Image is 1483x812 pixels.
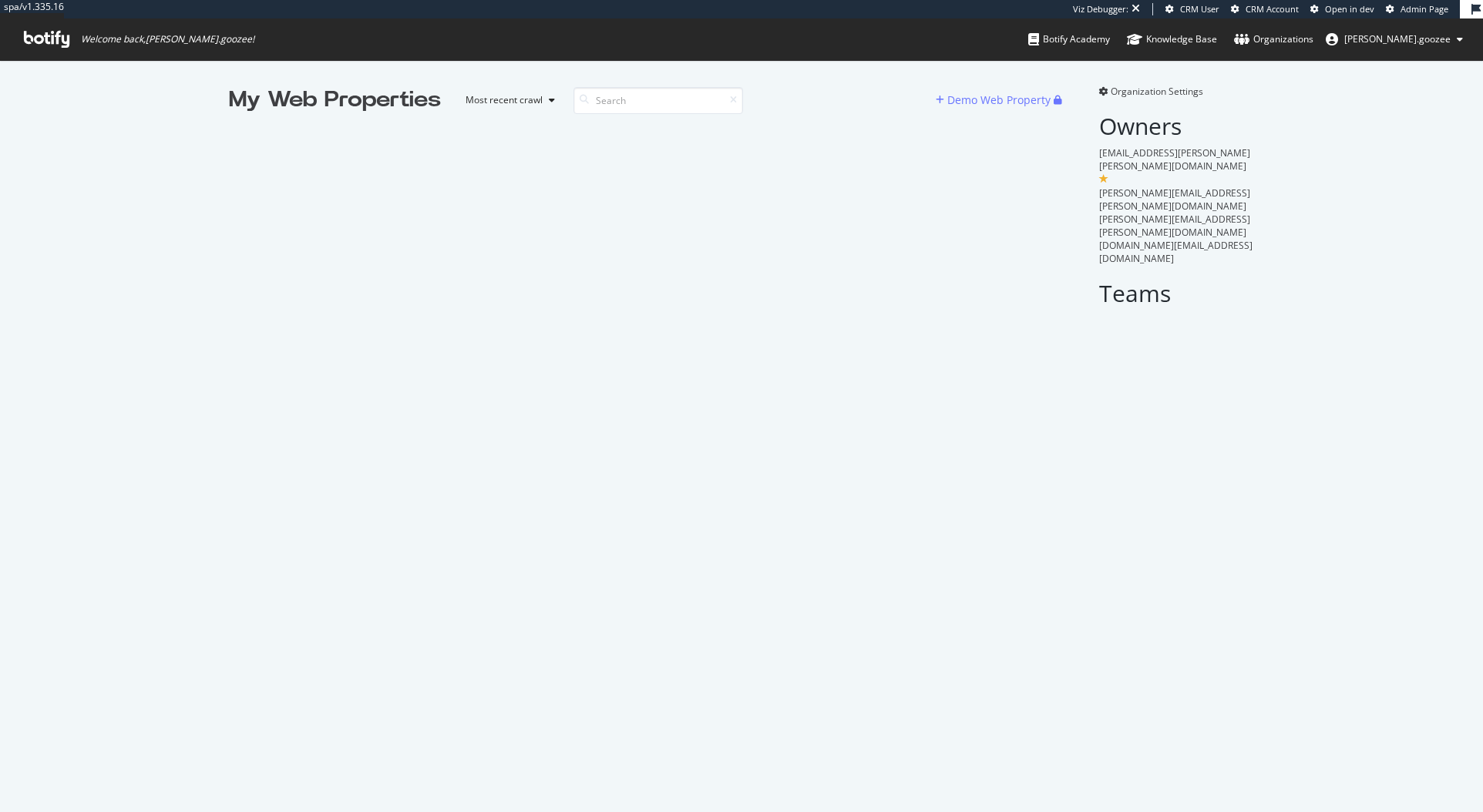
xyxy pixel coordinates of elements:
button: Most recent crawl [453,88,561,112]
a: CRM Account [1231,3,1299,15]
a: CRM User [1165,3,1219,15]
span: Open in dev [1325,3,1374,15]
div: Organizations [1234,32,1313,47]
span: CRM User [1180,3,1219,15]
span: Admin Page [1401,3,1448,15]
button: Demo Web Property [936,88,1054,112]
span: [EMAIL_ADDRESS][PERSON_NAME][PERSON_NAME][DOMAIN_NAME] [1099,146,1250,173]
span: fred.goozee [1344,32,1451,45]
button: [PERSON_NAME].goozee [1313,27,1475,52]
div: Knowledge Base [1127,32,1217,47]
a: Open in dev [1310,3,1374,15]
span: [PERSON_NAME][EMAIL_ADDRESS][PERSON_NAME][DOMAIN_NAME] [1099,186,1250,213]
div: Most recent crawl [466,96,543,105]
h2: Teams [1099,280,1254,306]
span: CRM Account [1246,3,1299,15]
div: Viz Debugger: [1073,3,1128,15]
a: Organizations [1234,18,1313,60]
a: Botify Academy [1028,18,1110,60]
span: [PERSON_NAME][EMAIL_ADDRESS][PERSON_NAME][DOMAIN_NAME] [1099,213,1250,239]
span: [DOMAIN_NAME][EMAIL_ADDRESS][DOMAIN_NAME] [1099,239,1253,265]
span: Organization Settings [1111,85,1203,98]
a: Admin Page [1386,3,1448,15]
div: Demo Web Property [947,92,1051,108]
a: Demo Web Property [936,93,1054,106]
div: Botify Academy [1028,32,1110,47]
a: Knowledge Base [1127,18,1217,60]
input: Search [573,87,743,114]
h2: Owners [1099,113,1254,139]
span: Welcome back, [PERSON_NAME].goozee ! [81,33,254,45]
div: My Web Properties [229,85,441,116]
